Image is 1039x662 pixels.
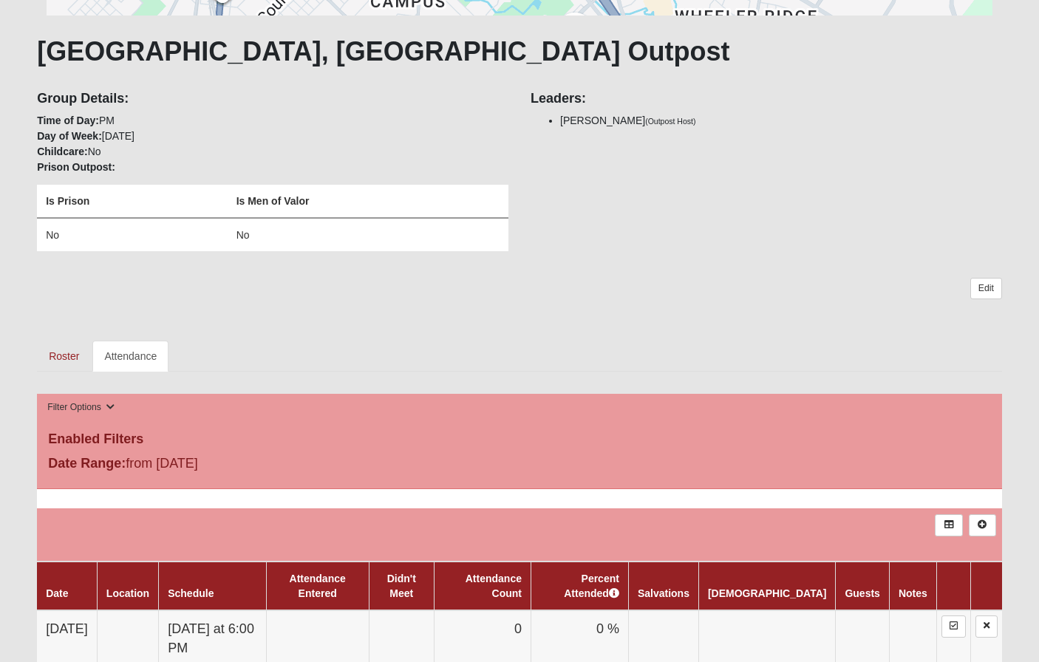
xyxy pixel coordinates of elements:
strong: Time of Day: [37,115,99,126]
h4: Group Details: [37,91,508,107]
th: Is Men of Valor [228,185,508,218]
th: [DEMOGRAPHIC_DATA] [698,562,835,610]
a: Date [46,587,68,599]
li: [PERSON_NAME] [560,113,1002,129]
a: Attendance Count [466,573,522,599]
a: Percent Attended [564,573,619,599]
div: from [DATE] [37,454,358,477]
strong: Prison Outpost: [37,161,115,173]
a: Location [106,587,149,599]
th: Salvations [628,562,698,610]
a: Edit [970,278,1002,299]
th: Is Prison [37,185,227,218]
label: Date Range: [48,454,126,474]
td: No [37,218,227,251]
a: Didn't Meet [387,573,416,599]
button: Filter Options [43,400,119,415]
a: Delete [975,615,998,637]
a: Enter Attendance [941,615,966,637]
a: Attendance [92,341,168,372]
a: Roster [37,341,91,372]
small: (Outpost Host) [645,117,695,126]
a: Export to Excel [935,514,962,536]
h4: Leaders: [531,91,1002,107]
a: Notes [899,587,927,599]
strong: Childcare: [37,146,87,157]
a: Alt+N [969,514,996,536]
a: Attendance Entered [290,573,346,599]
strong: Day of Week: [37,130,102,142]
a: Schedule [168,587,214,599]
td: No [228,218,508,251]
div: PM [DATE] No [26,81,519,267]
th: Guests [836,562,889,610]
h4: Enabled Filters [48,431,991,448]
h1: [GEOGRAPHIC_DATA], [GEOGRAPHIC_DATA] Outpost [37,35,1002,67]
